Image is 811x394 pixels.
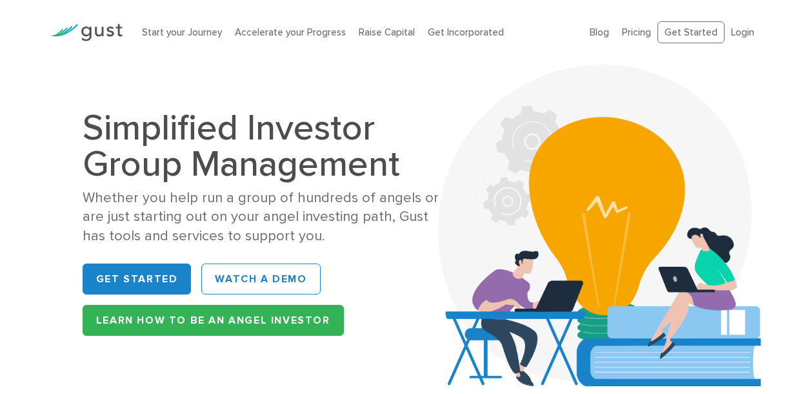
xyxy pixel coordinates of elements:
img: Aca 2023 Hero Bg [438,65,761,386]
a: Login [731,26,754,38]
a: Pricing [622,26,651,38]
a: Get Incorporated [428,26,504,38]
h1: Simplified Investor Group Management [83,110,452,182]
a: Raise Capital [359,26,415,38]
a: Get Started [83,264,192,295]
a: Get Started [657,21,725,44]
img: Gust Logo [50,24,123,41]
a: Start your Journey [142,26,222,38]
a: WATCH A DEMO [201,264,320,295]
a: Blog [590,26,609,38]
a: Accelerate your Progress [235,26,346,38]
div: Whether you help run a group of hundreds of angels or are just starting out on your angel investi... [83,189,452,245]
a: Learn How to be an Angel Investor [83,305,344,336]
